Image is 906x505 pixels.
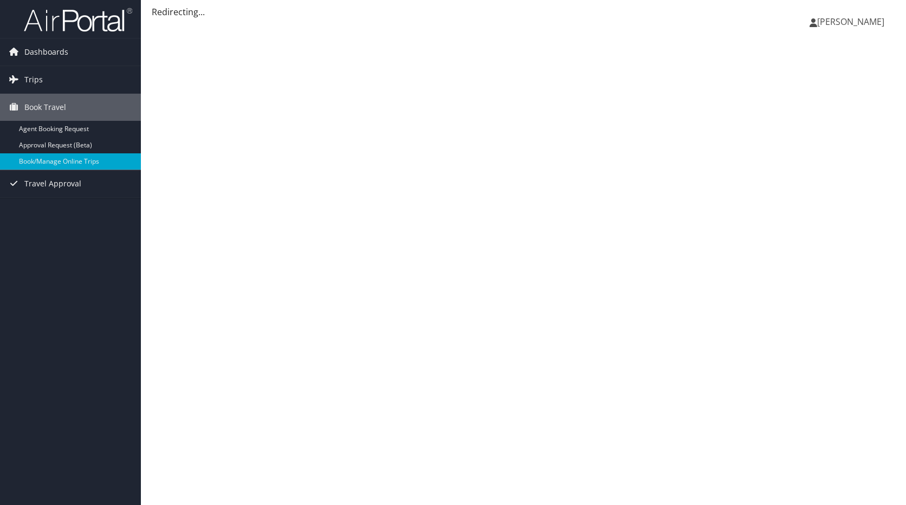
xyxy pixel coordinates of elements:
span: Book Travel [24,94,66,121]
img: airportal-logo.png [24,7,132,33]
a: [PERSON_NAME] [810,5,895,38]
span: Trips [24,66,43,93]
div: Redirecting... [152,5,895,18]
span: Travel Approval [24,170,81,197]
span: [PERSON_NAME] [817,16,884,28]
span: Dashboards [24,38,68,66]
